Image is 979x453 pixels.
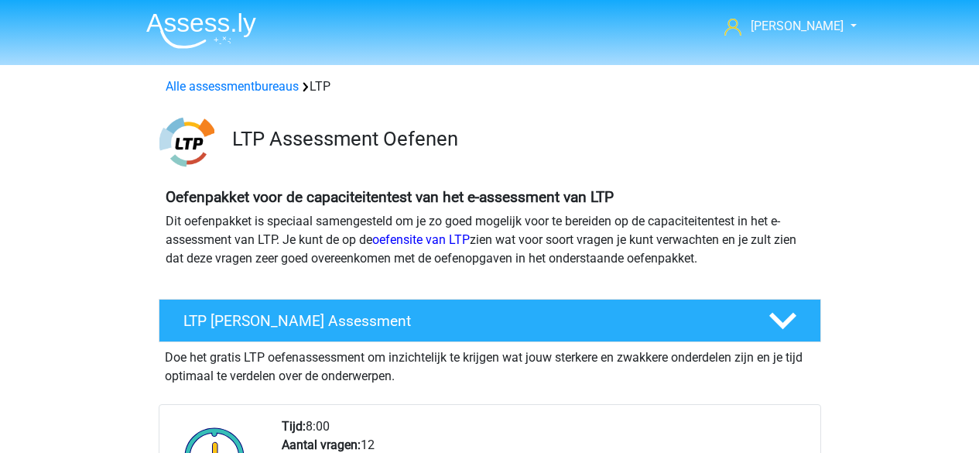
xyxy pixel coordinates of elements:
[183,312,744,330] h4: LTP [PERSON_NAME] Assessment
[718,17,845,36] a: [PERSON_NAME]
[159,77,820,96] div: LTP
[751,19,844,33] span: [PERSON_NAME]
[232,127,809,151] h3: LTP Assessment Oefenen
[282,419,306,434] b: Tijd:
[159,115,214,170] img: ltp.png
[159,342,821,386] div: Doe het gratis LTP oefenassessment om inzichtelijk te krijgen wat jouw sterkere en zwakkere onder...
[166,79,299,94] a: Alle assessmentbureaus
[166,188,614,206] b: Oefenpakket voor de capaciteitentest van het e-assessment van LTP
[152,299,827,342] a: LTP [PERSON_NAME] Assessment
[146,12,256,49] img: Assessly
[372,232,470,247] a: oefensite van LTP
[166,212,814,268] p: Dit oefenpakket is speciaal samengesteld om je zo goed mogelijk voor te bereiden op de capaciteit...
[282,438,361,452] b: Aantal vragen:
